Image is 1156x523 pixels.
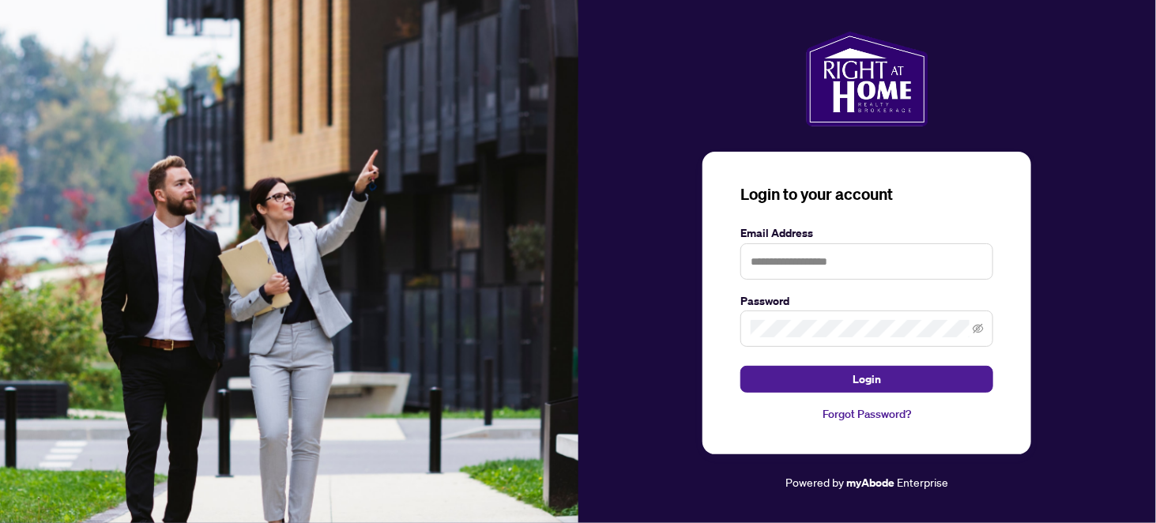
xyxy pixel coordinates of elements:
[740,224,993,242] label: Email Address
[973,323,984,334] span: eye-invisible
[740,366,993,393] button: Login
[806,32,928,126] img: ma-logo
[846,474,894,491] a: myAbode
[853,367,881,392] span: Login
[740,183,993,205] h3: Login to your account
[740,405,993,423] a: Forgot Password?
[740,292,993,310] label: Password
[897,475,948,489] span: Enterprise
[785,475,844,489] span: Powered by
